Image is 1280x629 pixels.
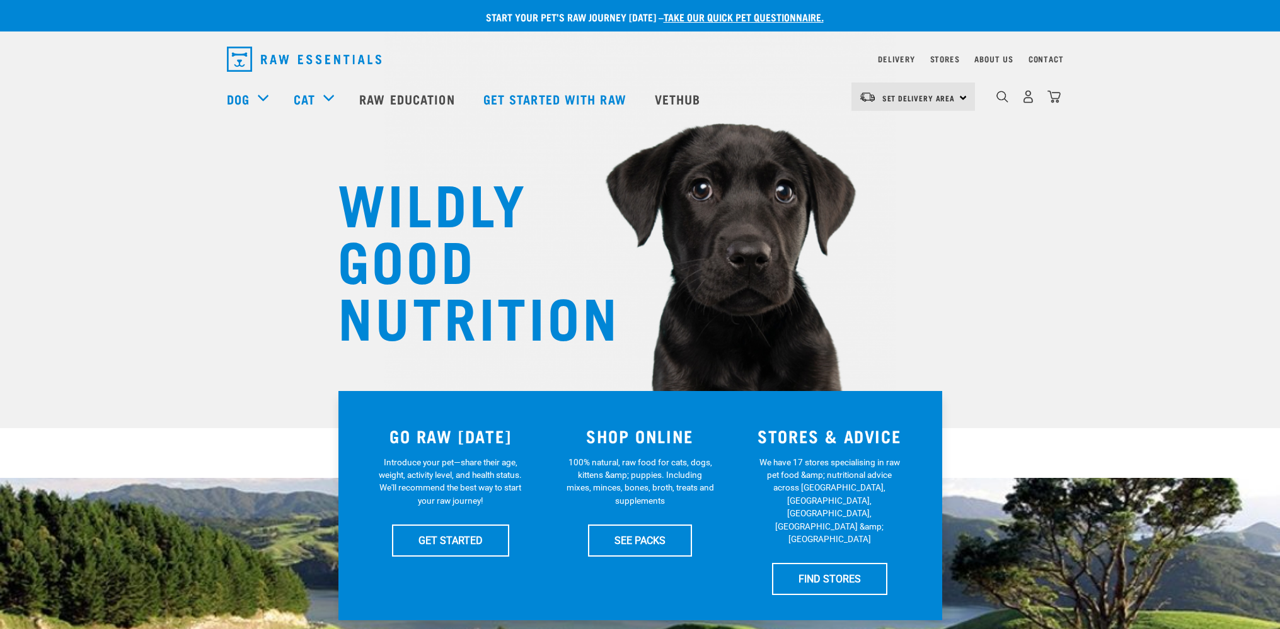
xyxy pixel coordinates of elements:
a: Contact [1029,57,1064,61]
a: Delivery [878,57,914,61]
p: We have 17 stores specialising in raw pet food &amp; nutritional advice across [GEOGRAPHIC_DATA],... [756,456,904,546]
img: home-icon-1@2x.png [996,91,1008,103]
h1: WILDLY GOOD NUTRITION [338,173,590,343]
a: Raw Education [347,74,470,124]
a: Dog [227,89,250,108]
a: SEE PACKS [588,524,692,556]
p: 100% natural, raw food for cats, dogs, kittens &amp; puppies. Including mixes, minces, bones, bro... [566,456,714,507]
h3: GO RAW [DATE] [364,426,538,446]
a: Get started with Raw [471,74,642,124]
h3: STORES & ADVICE [742,426,917,446]
nav: dropdown navigation [217,42,1064,77]
span: Set Delivery Area [882,96,955,100]
a: GET STARTED [392,524,509,556]
a: Cat [294,89,315,108]
img: Raw Essentials Logo [227,47,381,72]
h3: SHOP ONLINE [553,426,727,446]
a: Vethub [642,74,717,124]
img: user.png [1022,90,1035,103]
img: home-icon@2x.png [1047,90,1061,103]
a: FIND STORES [772,563,887,594]
a: take our quick pet questionnaire. [664,14,824,20]
p: Introduce your pet—share their age, weight, activity level, and health status. We'll recommend th... [376,456,524,507]
img: van-moving.png [859,91,876,103]
a: About Us [974,57,1013,61]
a: Stores [930,57,960,61]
